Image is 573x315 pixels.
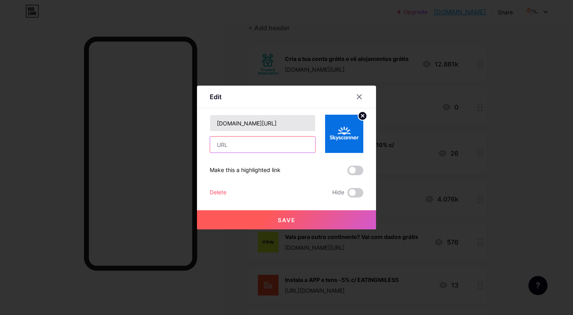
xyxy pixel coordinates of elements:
[210,137,315,153] input: URL
[197,210,376,229] button: Save
[210,92,222,102] div: Edit
[278,217,296,223] span: Save
[210,188,226,198] div: Delete
[210,115,315,131] input: Title
[332,188,344,198] span: Hide
[210,166,281,175] div: Make this a highlighted link
[325,115,363,153] img: link_thumbnail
